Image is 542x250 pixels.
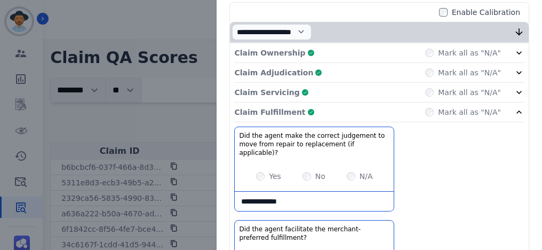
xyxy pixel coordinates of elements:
label: Yes [269,171,281,182]
label: Mark all as "N/A" [438,67,501,78]
p: Claim Servicing [234,87,299,98]
p: Claim Fulfillment [234,107,305,118]
h3: Did the agent facilitate the merchant-preferred fulfillment? [239,225,389,242]
label: Mark all as "N/A" [438,48,501,58]
label: Mark all as "N/A" [438,107,501,118]
label: No [315,171,325,182]
p: Claim Ownership [234,48,305,58]
label: N/A [360,171,373,182]
label: Mark all as "N/A" [438,87,501,98]
p: Claim Adjudication [234,67,313,78]
label: Enable Calibration [452,7,520,18]
h3: Did the agent make the correct judgement to move from repair to replacement (if applicable)? [239,131,389,157]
